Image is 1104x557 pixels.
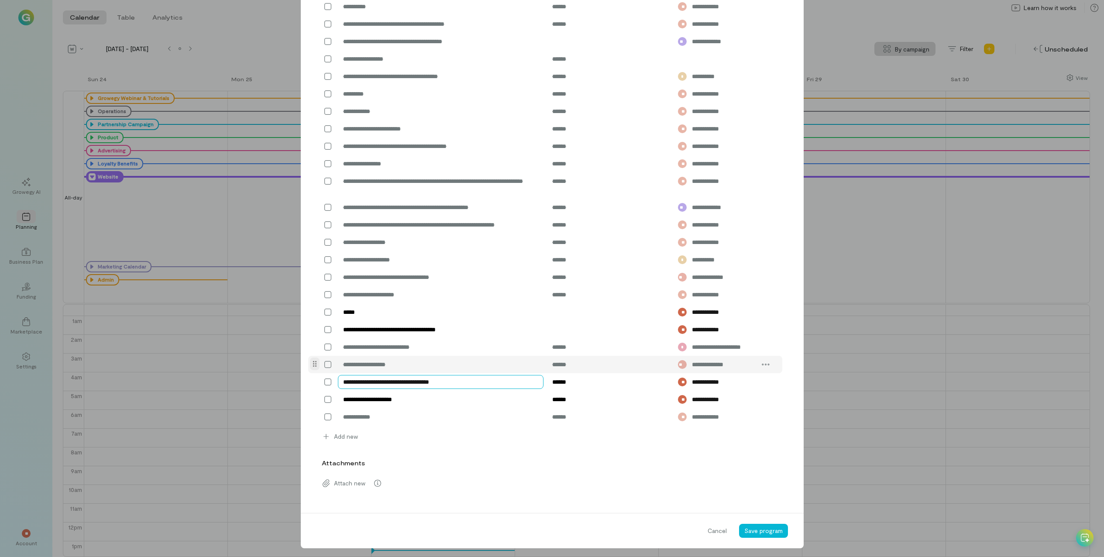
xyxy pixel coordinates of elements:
[334,432,358,441] span: Add new
[744,527,783,534] span: Save program
[334,479,365,488] span: Attach new
[739,524,788,538] button: Save program
[316,474,788,492] div: Attach new
[708,526,727,535] span: Cancel
[322,459,365,468] label: Attachments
